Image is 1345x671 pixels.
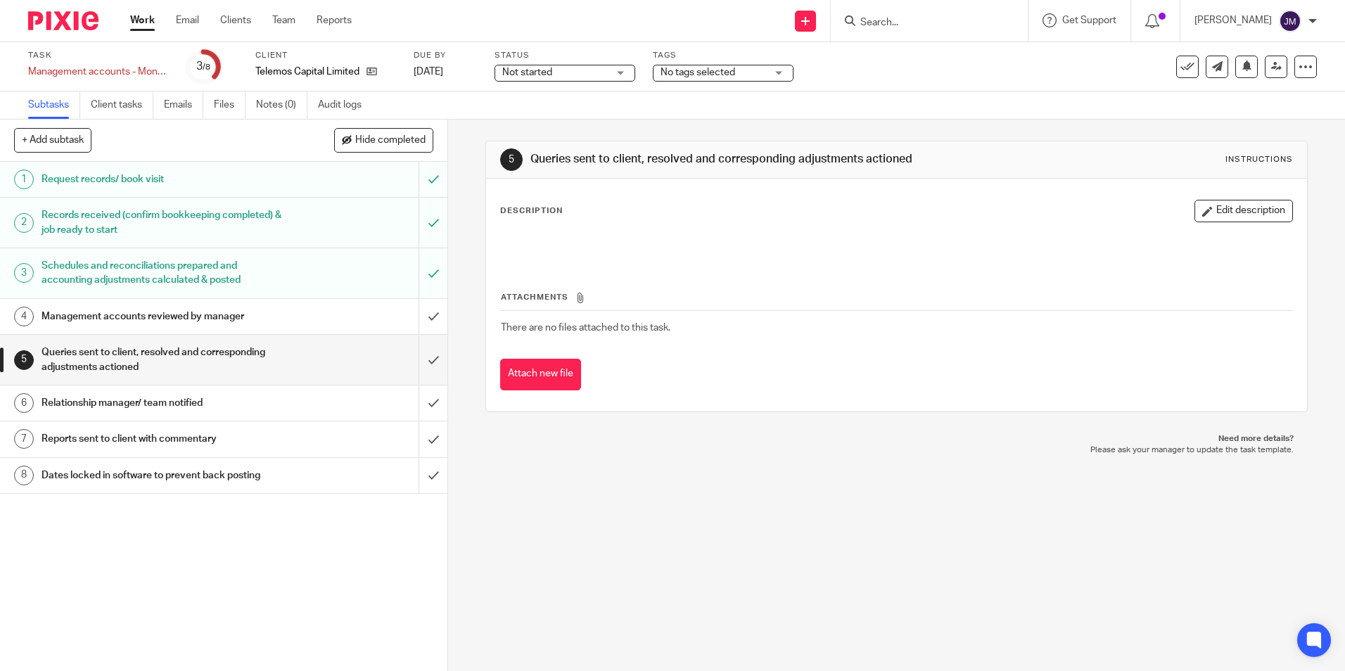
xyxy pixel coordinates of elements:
[14,429,34,449] div: 7
[499,433,1293,445] p: Need more details?
[203,63,210,71] small: /8
[91,91,153,119] a: Client tasks
[414,67,443,77] span: [DATE]
[1194,200,1293,222] button: Edit description
[14,466,34,485] div: 8
[317,13,352,27] a: Reports
[499,445,1293,456] p: Please ask your manager to update the task template.
[28,50,169,61] label: Task
[255,65,359,79] p: Telemos Capital Limited
[196,58,210,75] div: 3
[28,11,98,30] img: Pixie
[1279,10,1301,32] img: svg%3E
[28,65,169,79] div: Management accounts - Monthly
[355,135,426,146] span: Hide completed
[859,17,986,30] input: Search
[14,263,34,283] div: 3
[256,91,307,119] a: Notes (0)
[1194,13,1272,27] p: [PERSON_NAME]
[661,68,735,77] span: No tags selected
[255,50,396,61] label: Client
[214,91,246,119] a: Files
[272,13,295,27] a: Team
[42,428,283,449] h1: Reports sent to client with commentary
[176,13,199,27] a: Email
[42,306,283,327] h1: Management accounts reviewed by manager
[220,13,251,27] a: Clients
[130,13,155,27] a: Work
[42,169,283,190] h1: Request records/ book visit
[14,170,34,189] div: 1
[653,50,793,61] label: Tags
[1062,15,1116,25] span: Get Support
[42,205,283,241] h1: Records received (confirm bookkeeping completed) & job ready to start
[501,323,670,333] span: There are no files attached to this task.
[14,393,34,413] div: 6
[14,213,34,233] div: 2
[530,152,926,167] h1: Queries sent to client, resolved and corresponding adjustments actioned
[414,50,477,61] label: Due by
[42,392,283,414] h1: Relationship manager/ team notified
[500,148,523,171] div: 5
[502,68,552,77] span: Not started
[14,307,34,326] div: 4
[14,350,34,370] div: 5
[14,128,91,152] button: + Add subtask
[500,205,563,217] p: Description
[501,293,568,301] span: Attachments
[500,359,581,390] button: Attach new file
[1225,154,1293,165] div: Instructions
[495,50,635,61] label: Status
[334,128,433,152] button: Hide completed
[42,255,283,291] h1: Schedules and reconciliations prepared and accounting adjustments calculated & posted
[318,91,372,119] a: Audit logs
[42,342,283,378] h1: Queries sent to client, resolved and corresponding adjustments actioned
[42,465,283,486] h1: Dates locked in software to prevent back posting
[164,91,203,119] a: Emails
[28,91,80,119] a: Subtasks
